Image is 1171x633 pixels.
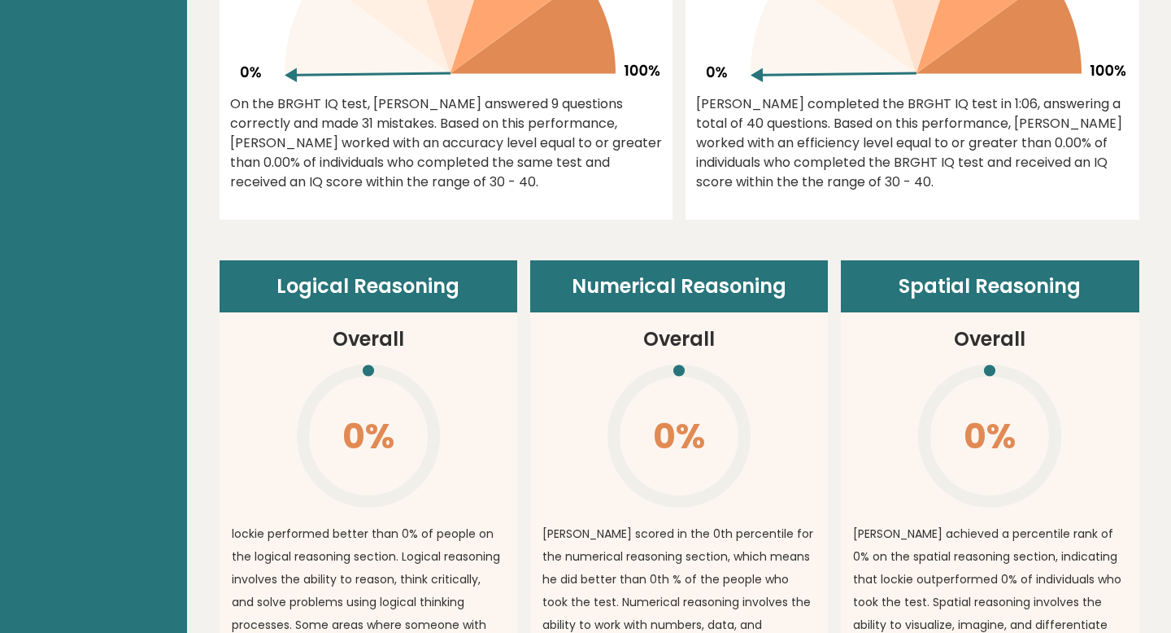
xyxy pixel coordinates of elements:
svg: \ [916,362,1064,510]
svg: \ [605,362,753,510]
div: [PERSON_NAME] completed the BRGHT IQ test in 1:06, answering a total of 40 questions. Based on th... [696,94,1129,192]
header: Numerical Reasoning [530,260,828,312]
h3: Overall [954,325,1025,354]
header: Spatial Reasoning [841,260,1138,312]
header: Logical Reasoning [220,260,517,312]
h3: Overall [643,325,715,354]
svg: \ [294,362,442,510]
h3: Overall [333,325,404,354]
div: On the BRGHT IQ test, [PERSON_NAME] answered 9 questions correctly and made 31 mistakes. Based on... [230,94,663,192]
